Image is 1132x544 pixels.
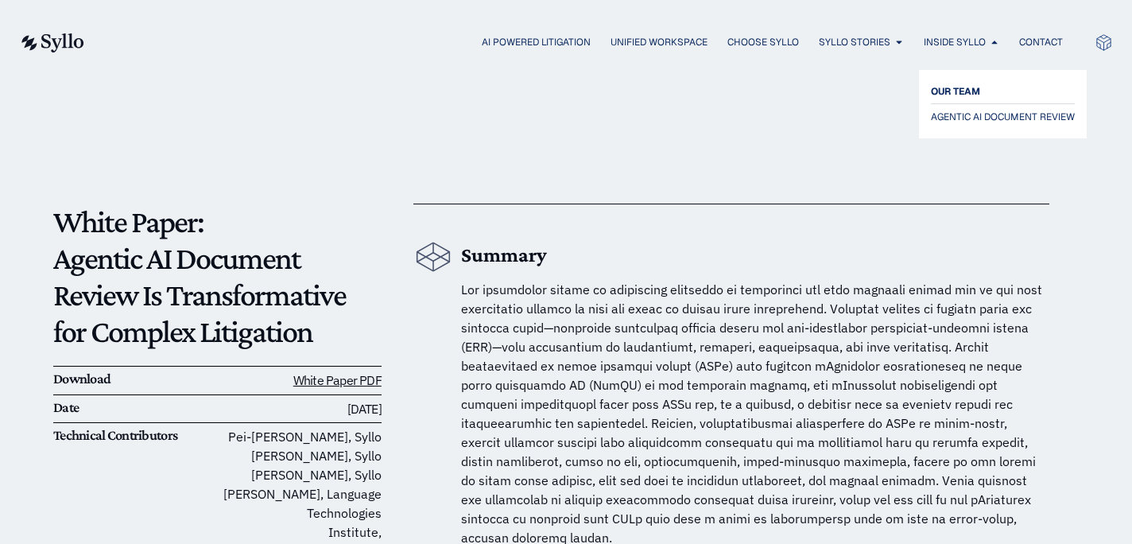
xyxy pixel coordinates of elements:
a: AI Powered Litigation [482,35,591,49]
span: OUR TEAM [931,82,980,101]
div: Menu Toggle [116,35,1063,50]
p: White Paper: Agentic AI Document Review Is Transformative for Complex Litigation [53,204,382,350]
img: syllo [19,33,84,52]
h6: [DATE] [217,399,381,419]
h6: Download [53,371,217,388]
a: AGENTIC AI DOCUMENT REVIEW [931,107,1075,126]
a: Syllo Stories [819,35,890,49]
a: OUR TEAM [931,82,1075,101]
h6: Date [53,399,217,417]
a: Unified Workspace [611,35,707,49]
h6: Technical Contributors [53,427,217,445]
nav: Menu [116,35,1063,50]
a: Inside Syllo [924,35,986,49]
a: Contact [1019,35,1063,49]
b: Summary [461,243,547,266]
a: Choose Syllo [727,35,799,49]
a: White Paper PDF [293,372,382,388]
